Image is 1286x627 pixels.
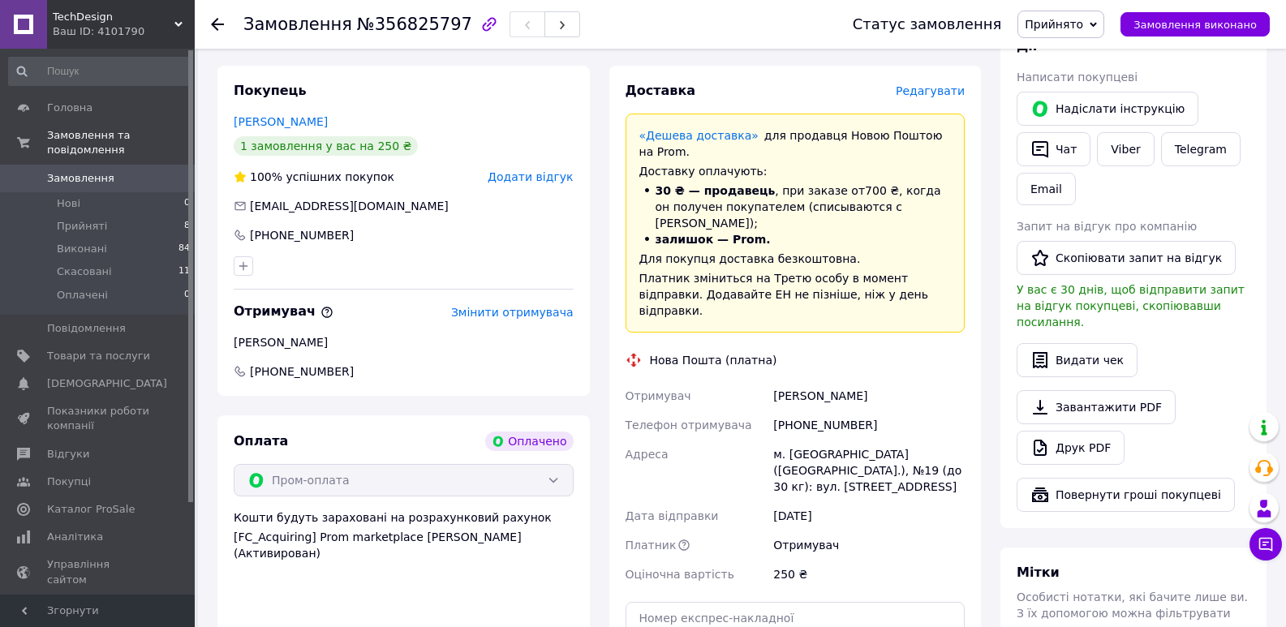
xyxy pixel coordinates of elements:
[47,101,92,115] span: Головна
[47,530,103,544] span: Аналітика
[451,306,574,319] span: Змінити отримувача
[53,10,174,24] span: TechDesign
[47,321,126,336] span: Повідомлення
[656,233,771,246] span: залишок — Prom.
[1017,565,1060,580] span: Мітки
[639,183,952,231] li: , при заказе от 700 ₴ , когда он получен покупателем (списываются с [PERSON_NAME]);
[47,502,135,517] span: Каталог ProSale
[853,16,1002,32] div: Статус замовлення
[656,184,776,197] span: 30 ₴ — продавець
[57,288,108,303] span: Оплачені
[770,530,968,560] div: Отримувач
[243,15,352,34] span: Замовлення
[639,127,952,160] div: для продавця Новою Поштою на Prom.
[1017,283,1245,329] span: У вас є 30 днів, щоб відправити запит на відгук покупцеві, скопіювавши посилання.
[357,15,472,34] span: №356825797
[234,115,328,128] a: [PERSON_NAME]
[57,242,107,256] span: Виконані
[626,83,696,98] span: Доставка
[234,509,574,561] div: Кошти будуть зараховані на розрахунковий рахунок
[211,16,224,32] div: Повернутися назад
[47,376,167,391] span: [DEMOGRAPHIC_DATA]
[234,433,288,449] span: Оплата
[1017,220,1197,233] span: Запит на відгук про компанію
[184,288,190,303] span: 0
[626,568,734,581] span: Оціночна вартість
[47,171,114,186] span: Замовлення
[47,557,150,586] span: Управління сайтом
[234,529,574,561] div: [FC_Acquiring] Prom marketplace [PERSON_NAME] (Активирован)
[626,419,752,432] span: Телефон отримувача
[184,219,190,234] span: 8
[646,352,781,368] div: Нова Пошта (платна)
[770,440,968,501] div: м. [GEOGRAPHIC_DATA] ([GEOGRAPHIC_DATA].), №19 (до 30 кг): вул. [STREET_ADDRESS]
[770,381,968,410] div: [PERSON_NAME]
[57,196,80,211] span: Нові
[770,501,968,530] div: [DATE]
[1017,390,1176,424] a: Завантажити PDF
[47,404,150,433] span: Показники роботи компанії
[53,24,195,39] div: Ваш ID: 4101790
[626,509,719,522] span: Дата відправки
[47,349,150,363] span: Товари та послуги
[639,251,952,267] div: Для покупця доставка безкоштовна.
[488,170,573,183] span: Додати відгук
[1017,92,1198,126] button: Надіслати інструкцію
[47,128,195,157] span: Замовлення та повідомлення
[626,539,677,552] span: Платник
[250,170,282,183] span: 100%
[1133,19,1257,31] span: Замовлення виконано
[184,196,190,211] span: 0
[234,169,394,185] div: успішних покупок
[639,163,952,179] div: Доставку оплачують:
[1161,132,1241,166] a: Telegram
[639,129,759,142] a: «Дешева доставка»
[1017,431,1125,465] a: Друк PDF
[485,432,573,451] div: Оплачено
[896,84,965,97] span: Редагувати
[639,270,952,319] div: Платник зміниться на Третю особу в момент відправки. Додавайте ЕН не пізніше, ніж у день відправки.
[47,475,91,489] span: Покупці
[770,410,968,440] div: [PHONE_NUMBER]
[770,560,968,589] div: 250 ₴
[8,57,191,86] input: Пошук
[626,389,691,402] span: Отримувач
[1120,12,1270,37] button: Замовлення виконано
[57,219,107,234] span: Прийняті
[234,136,418,156] div: 1 замовлення у вас на 250 ₴
[1017,132,1090,166] button: Чат
[57,264,112,279] span: Скасовані
[248,227,355,243] div: [PHONE_NUMBER]
[248,363,355,380] span: [PHONE_NUMBER]
[178,264,190,279] span: 11
[1017,173,1076,205] button: Email
[178,242,190,256] span: 84
[626,448,669,461] span: Адреса
[1017,71,1138,84] span: Написати покупцеві
[47,447,89,462] span: Відгуки
[250,200,449,213] span: [EMAIL_ADDRESS][DOMAIN_NAME]
[234,83,307,98] span: Покупець
[234,334,574,350] div: [PERSON_NAME]
[1249,528,1282,560] button: Чат з покупцем
[1025,18,1083,31] span: Прийнято
[234,303,333,319] span: Отримувач
[1017,478,1235,512] button: Повернути гроші покупцеві
[1017,343,1138,377] button: Видати чек
[1097,132,1154,166] a: Viber
[1017,241,1236,275] button: Скопіювати запит на відгук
